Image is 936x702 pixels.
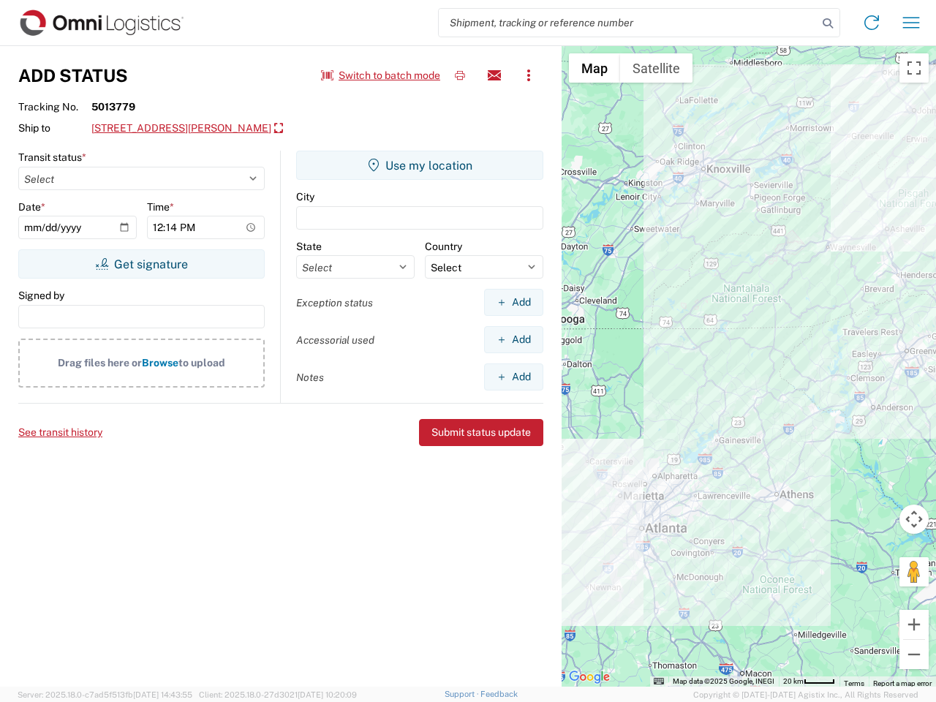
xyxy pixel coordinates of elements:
[18,690,192,699] span: Server: 2025.18.0-c7ad5f513fb
[296,151,543,180] button: Use my location
[673,677,774,685] span: Map data ©2025 Google, INEGI
[178,357,225,369] span: to upload
[480,690,518,698] a: Feedback
[654,676,664,687] button: Keyboard shortcuts
[18,249,265,279] button: Get signature
[779,676,839,687] button: Map Scale: 20 km per 39 pixels
[199,690,357,699] span: Client: 2025.18.0-27d3021
[484,289,543,316] button: Add
[18,65,128,86] h3: Add Status
[565,668,614,687] a: Open this area in Google Maps (opens a new window)
[620,53,692,83] button: Show satellite imagery
[296,240,322,253] label: State
[18,289,64,302] label: Signed by
[142,357,178,369] span: Browse
[445,690,481,698] a: Support
[425,240,462,253] label: Country
[899,53,929,83] button: Toggle fullscreen view
[484,363,543,390] button: Add
[873,679,932,687] a: Report a map error
[296,333,374,347] label: Accessorial used
[133,690,192,699] span: [DATE] 14:43:55
[91,116,283,141] a: [STREET_ADDRESS][PERSON_NAME]
[439,9,818,37] input: Shipment, tracking or reference number
[91,100,135,113] strong: 5013779
[18,100,91,113] span: Tracking No.
[296,371,324,384] label: Notes
[18,420,102,445] button: See transit history
[18,121,91,135] span: Ship to
[58,357,142,369] span: Drag files here or
[484,326,543,353] button: Add
[18,151,86,164] label: Transit status
[899,505,929,534] button: Map camera controls
[296,190,314,203] label: City
[18,200,45,214] label: Date
[147,200,174,214] label: Time
[321,64,440,88] button: Switch to batch mode
[565,668,614,687] img: Google
[899,610,929,639] button: Zoom in
[899,557,929,586] button: Drag Pegman onto the map to open Street View
[296,296,373,309] label: Exception status
[569,53,620,83] button: Show street map
[844,679,864,687] a: Terms
[298,690,357,699] span: [DATE] 10:20:09
[419,419,543,446] button: Submit status update
[783,677,804,685] span: 20 km
[899,640,929,669] button: Zoom out
[693,688,918,701] span: Copyright © [DATE]-[DATE] Agistix Inc., All Rights Reserved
